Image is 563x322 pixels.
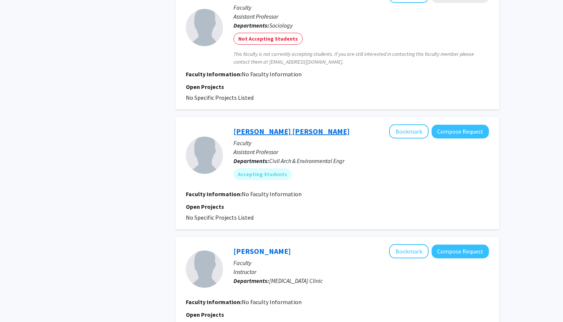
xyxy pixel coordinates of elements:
[233,12,489,21] p: Assistant Professor
[432,125,489,138] button: Compose Request to Amanda Carneiro Marques
[242,190,302,198] span: No Faculty Information
[233,246,291,256] a: [PERSON_NAME]
[186,310,489,319] p: Open Projects
[233,22,269,29] b: Departments:
[242,70,302,78] span: No Faculty Information
[269,277,323,284] span: [MEDICAL_DATA] Clinic
[233,50,489,66] span: This faculty is not currently accepting students. If you are still interested in contacting this ...
[6,288,32,316] iframe: Chat
[186,214,254,221] span: No Specific Projects Listed
[233,157,269,165] b: Departments:
[233,33,303,45] mat-chip: Not Accepting Students
[233,277,269,284] b: Departments:
[186,94,254,101] span: No Specific Projects Listed
[186,190,242,198] b: Faculty Information:
[432,245,489,258] button: Compose Request to Amanda Thomason-Ayars
[186,82,489,91] p: Open Projects
[269,157,344,165] span: Civil Arch & Environmental Engr
[233,3,489,12] p: Faculty
[233,138,489,147] p: Faculty
[186,298,242,306] b: Faculty Information:
[233,147,489,156] p: Assistant Professor
[233,168,292,180] mat-chip: Accepting Students
[186,202,489,211] p: Open Projects
[389,244,429,258] button: Add Amanda Thomason-Ayars to Bookmarks
[233,127,350,136] a: [PERSON_NAME] [PERSON_NAME]
[186,70,242,78] b: Faculty Information:
[269,22,293,29] span: Sociology
[242,298,302,306] span: No Faculty Information
[233,258,489,267] p: Faculty
[233,267,489,276] p: Instructor
[389,124,429,138] button: Add Amanda Carneiro Marques to Bookmarks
